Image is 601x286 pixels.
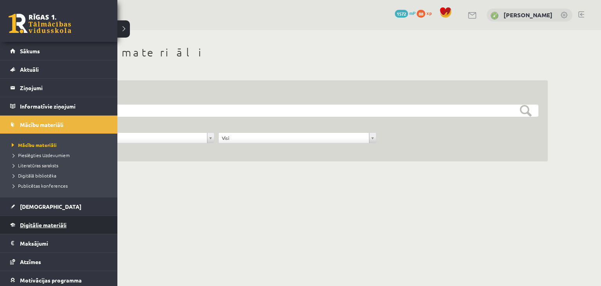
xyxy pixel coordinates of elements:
span: Pieslēgties Uzdevumiem [10,152,70,158]
a: Maksājumi [10,234,108,252]
span: Digitālie materiāli [20,221,67,228]
h1: Mācību materiāli [47,46,548,59]
a: [PERSON_NAME] [504,11,552,19]
a: Rīgas 1. Tālmācības vidusskola [9,14,71,33]
span: Publicētas konferences [10,183,68,189]
a: Ziņojumi [10,79,108,97]
a: Informatīvie ziņojumi [10,97,108,115]
a: 1572 mP [395,10,416,16]
span: Mācību materiāli [20,121,63,128]
span: 1572 [395,10,408,18]
a: 88 xp [417,10,435,16]
span: Mācību materiāli [10,142,57,148]
a: Mācību materiāli [10,141,110,148]
span: Digitālā bibliotēka [10,172,56,179]
span: Atzīmes [20,258,41,265]
legend: Informatīvie ziņojumi [20,97,108,115]
legend: Maksājumi [20,234,108,252]
span: 88 [417,10,425,18]
a: Publicētas konferences [10,182,110,189]
span: xp [426,10,432,16]
h3: Filtrs [56,90,529,100]
a: Mācību materiāli [10,116,108,134]
span: mP [409,10,416,16]
a: Digitālā bibliotēka [10,172,110,179]
a: Digitālie materiāli [10,216,108,234]
span: Aktuāli [20,66,39,73]
a: Sākums [10,42,108,60]
span: Sākums [20,47,40,54]
a: Literatūras saraksts [10,162,110,169]
span: Jebkuram priekšmetam [60,133,204,143]
span: Motivācijas programma [20,277,82,284]
a: Pieslēgties Uzdevumiem [10,152,110,159]
a: Visi [219,133,376,143]
span: Visi [222,133,366,143]
span: [DEMOGRAPHIC_DATA] [20,203,81,210]
span: Literatūras saraksts [10,162,58,168]
a: Aktuāli [10,60,108,78]
legend: Ziņojumi [20,79,108,97]
a: [DEMOGRAPHIC_DATA] [10,197,108,215]
img: Agnese Liene Stomere [491,12,498,20]
a: Atzīmes [10,253,108,271]
a: Jebkuram priekšmetam [57,133,214,143]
